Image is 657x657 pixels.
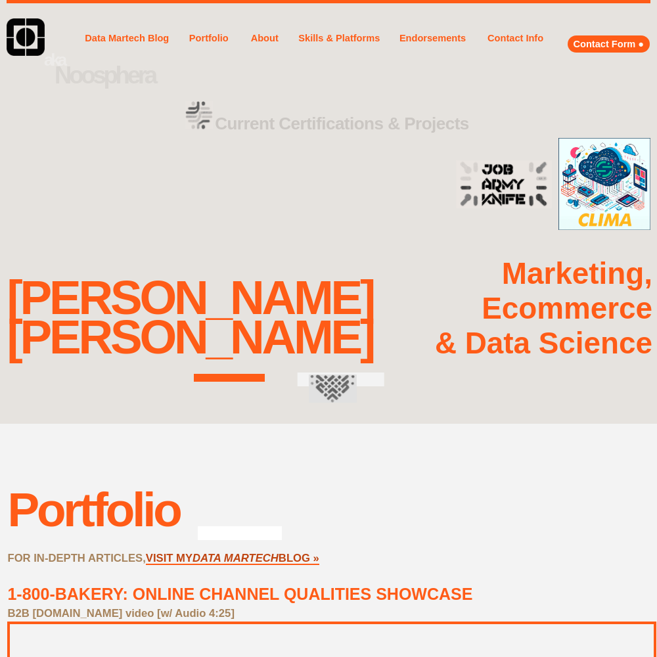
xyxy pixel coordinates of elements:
div: [PERSON_NAME] [PERSON_NAME] [7,278,373,357]
strong: & Data Science [435,327,652,360]
strong: Marketing, [502,257,652,290]
strong: Ecommerce [482,292,652,325]
a: BLOG » [279,552,319,565]
a: Data Martech Blog [83,26,171,52]
a: DATA MARTECH [193,552,279,565]
a: Contact Info [484,30,548,47]
a: VISIT MY [146,552,193,565]
a: Skills & Platforms [296,23,382,53]
a: Portfolio [185,27,233,49]
strong: Current Certifications & Projects [215,114,469,133]
a: About [246,30,283,47]
a: Endorsements [396,30,470,47]
strong: FOR IN-DEPTH ARTICLES, [7,552,145,564]
a: Contact Form ● [568,35,650,53]
a: 1-800-BAKERY: ONLINE CHANNEL QUALITIES SHOWCASE [7,585,472,603]
strong: B2B [DOMAIN_NAME] video [w/ Audio 4:25] [7,607,234,620]
div: Portfolio [7,482,179,537]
